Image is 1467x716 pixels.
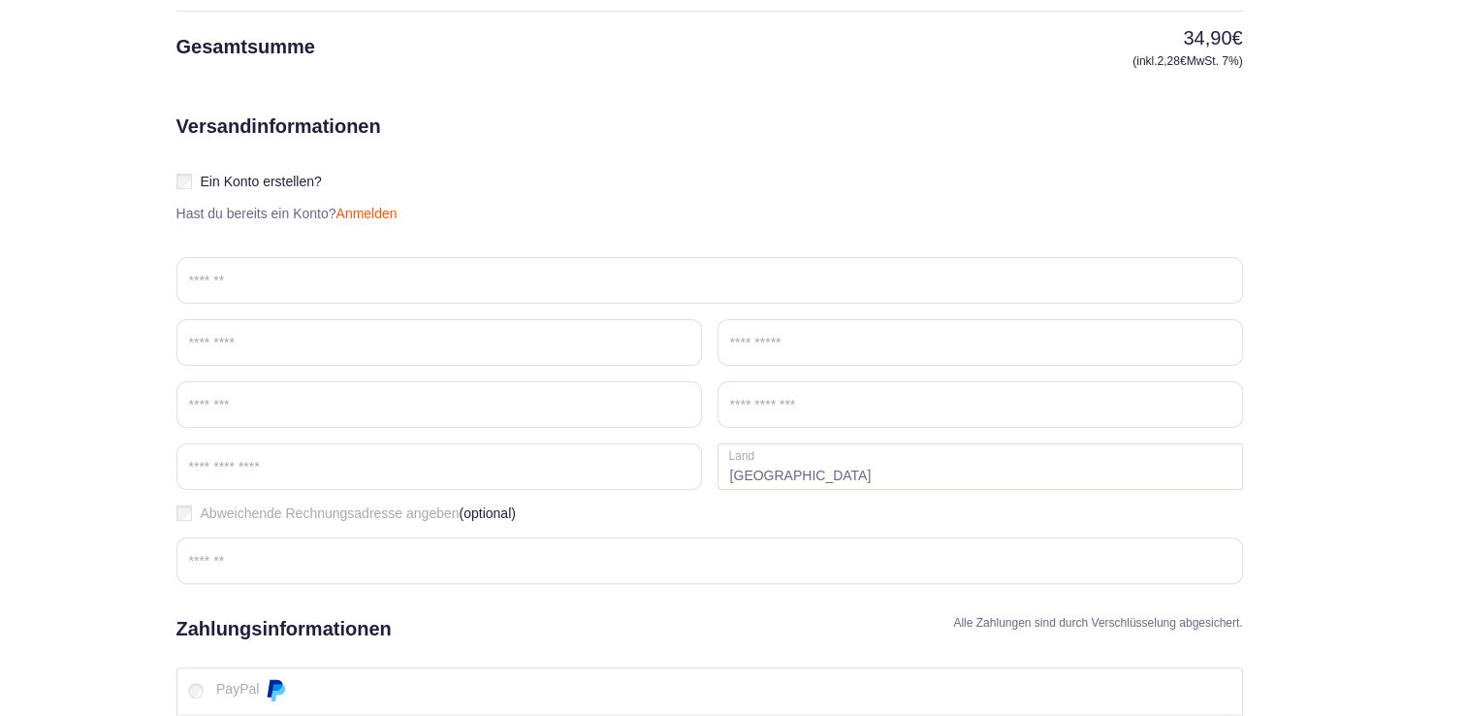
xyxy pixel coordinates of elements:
input: Ein Konto erstellen? [176,174,192,189]
label: PayPal [216,681,292,697]
input: Abweichende Rechnungsadresse angeben(optional) [176,505,192,521]
span: Ein Konto erstellen? [201,174,322,189]
img: PayPal [264,678,287,701]
a: Anmelden [336,206,398,221]
span: € [1180,54,1187,68]
span: € [1231,27,1242,49]
p: Hast du bereits ein Konto? [169,206,405,222]
strong: [GEOGRAPHIC_DATA] [718,443,1243,490]
label: Abweichende Rechnungsadresse angeben [176,505,1243,522]
span: 2,28 [1157,54,1186,68]
h4: Alle Zahlungen sind durch Verschlüsselung abgesichert. [953,614,1242,632]
h2: Zahlungsinformationen [176,614,392,643]
span: (optional) [459,505,515,522]
bdi: 34,90 [1183,27,1242,49]
span: Gesamtsumme [176,36,315,57]
small: (inkl. MwSt. 7%) [933,52,1243,70]
h2: Versandinformationen [176,112,381,257]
